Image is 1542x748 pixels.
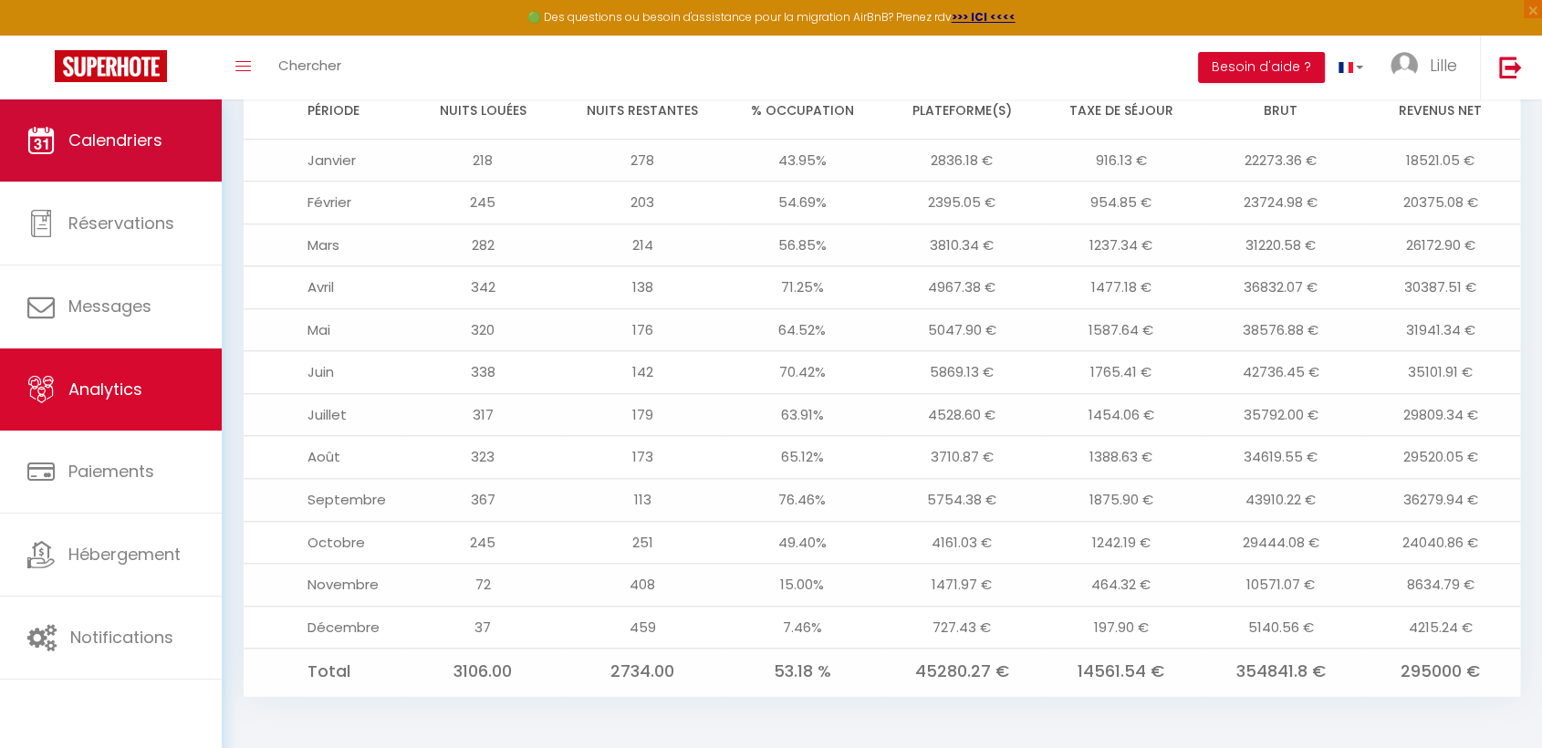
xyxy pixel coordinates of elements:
[1360,564,1520,607] td: 8634.79 €
[1360,649,1520,695] td: 295000 €
[244,606,403,649] td: Décembre
[723,393,882,436] td: 63.91%
[1041,182,1201,224] td: 954.85 €
[1041,223,1201,266] td: 1237.34 €
[1201,521,1360,564] td: 29444.08 €
[1360,308,1520,351] td: 31941.34 €
[1041,139,1201,182] td: 916.13 €
[244,266,403,309] td: Avril
[1360,139,1520,182] td: 18521.05 €
[403,182,563,224] td: 245
[1360,351,1520,394] td: 35101.91 €
[1041,351,1201,394] td: 1765.41 €
[1201,139,1360,182] td: 22273.36 €
[1201,351,1360,394] td: 42736.45 €
[723,139,882,182] td: 43.95%
[244,308,403,351] td: Mai
[1499,56,1522,78] img: logout
[1201,182,1360,224] td: 23724.98 €
[1201,308,1360,351] td: 38576.88 €
[1360,436,1520,479] td: 29520.05 €
[244,139,403,182] td: Janvier
[244,564,403,607] td: Novembre
[723,266,882,309] td: 71.25%
[68,129,162,151] span: Calendriers
[403,223,563,266] td: 282
[403,479,563,522] td: 367
[563,266,723,309] td: 138
[1041,479,1201,522] td: 1875.90 €
[882,649,1042,695] td: 45280.27 €
[1360,521,1520,564] td: 24040.86 €
[723,308,882,351] td: 64.52%
[244,649,403,695] td: Total
[1041,521,1201,564] td: 1242.19 €
[68,378,142,400] span: Analytics
[723,436,882,479] td: 65.12%
[68,460,154,483] span: Paiements
[244,223,403,266] td: Mars
[1041,308,1201,351] td: 1587.64 €
[1041,393,1201,436] td: 1454.06 €
[1360,479,1520,522] td: 36279.94 €
[723,182,882,224] td: 54.69%
[1201,223,1360,266] td: 31220.58 €
[563,223,723,266] td: 214
[68,212,174,234] span: Réservations
[563,521,723,564] td: 251
[563,139,723,182] td: 278
[1201,606,1360,649] td: 5140.56 €
[403,139,563,182] td: 218
[403,564,563,607] td: 72
[244,351,403,394] td: Juin
[882,564,1042,607] td: 1471.97 €
[882,606,1042,649] td: 727.43 €
[563,308,723,351] td: 176
[1041,606,1201,649] td: 197.90 €
[723,351,882,394] td: 70.42%
[1201,479,1360,522] td: 43910.22 €
[882,479,1042,522] td: 5754.38 €
[1201,436,1360,479] td: 34619.55 €
[55,50,167,82] img: Super Booking
[1391,52,1418,79] img: ...
[244,436,403,479] td: Août
[563,393,723,436] td: 179
[1201,649,1360,695] td: 354841.8 €
[1360,393,1520,436] td: 29809.34 €
[1201,564,1360,607] td: 10571.07 €
[882,139,1042,182] td: 2836.18 €
[563,479,723,522] td: 113
[1201,393,1360,436] td: 35792.00 €
[882,436,1042,479] td: 3710.87 €
[723,564,882,607] td: 15.00%
[1430,54,1457,77] span: Lille
[403,393,563,436] td: 317
[68,295,151,317] span: Messages
[882,182,1042,224] td: 2395.05 €
[563,182,723,224] td: 203
[1041,436,1201,479] td: 1388.63 €
[563,436,723,479] td: 173
[723,479,882,522] td: 76.46%
[244,393,403,436] td: Juillet
[563,606,723,649] td: 459
[882,308,1042,351] td: 5047.90 €
[244,521,403,564] td: Octobre
[952,9,1016,25] a: >>> ICI <<<<
[1041,564,1201,607] td: 464.32 €
[278,56,341,75] span: Chercher
[563,649,723,695] td: 2734.00
[723,649,882,695] td: 53.18 %
[1360,182,1520,224] td: 20375.08 €
[1360,223,1520,266] td: 26172.90 €
[1041,266,1201,309] td: 1477.18 €
[723,521,882,564] td: 49.40%
[403,351,563,394] td: 338
[1377,36,1480,99] a: ... Lille
[70,626,173,649] span: Notifications
[244,479,403,522] td: Septembre
[1360,266,1520,309] td: 30387.51 €
[1198,52,1325,83] button: Besoin d'aide ?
